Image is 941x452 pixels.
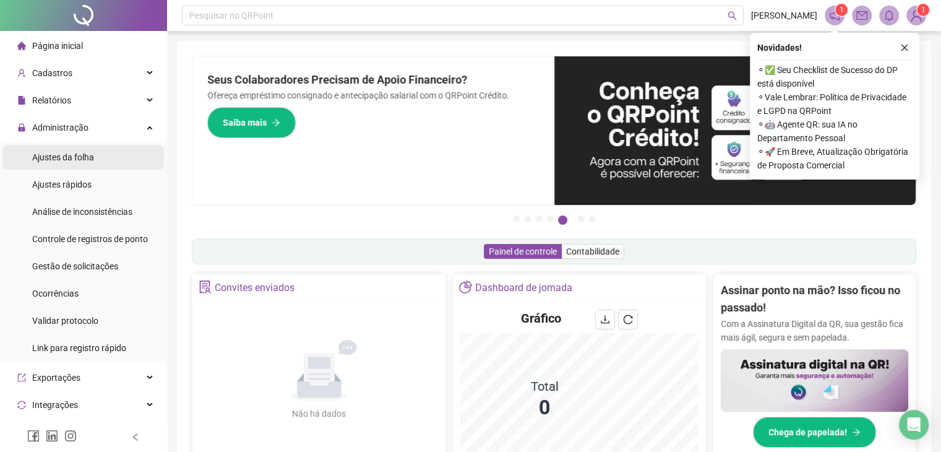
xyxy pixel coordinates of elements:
span: Cadastros [32,68,72,78]
span: Contabilidade [566,246,619,256]
button: 1 [513,215,520,222]
button: 7 [589,215,595,222]
h2: Assinar ponto na mão? Isso ficou no passado! [721,282,908,317]
button: Chega de papelada! [753,417,876,448]
sup: Atualize o seu contato no menu Meus Dados [917,4,929,16]
span: left [131,433,140,441]
span: bell [883,10,895,21]
span: Ajustes rápidos [32,180,92,189]
span: close [900,43,909,52]
button: Saiba mais [207,107,296,138]
span: Painel de controle [489,246,557,256]
span: search [728,11,737,20]
span: Análise de inconsistências [32,207,132,217]
span: [PERSON_NAME] [751,9,817,22]
span: notification [829,10,840,21]
span: arrow-right [272,118,280,127]
div: Convites enviados [215,277,294,298]
span: Controle de registros de ponto [32,234,148,244]
div: Dashboard de jornada [475,277,572,298]
span: home [17,41,26,50]
span: Página inicial [32,41,83,51]
button: 3 [536,215,542,222]
span: mail [856,10,867,21]
span: Relatórios [32,95,71,105]
button: 5 [558,215,567,225]
span: reload [623,315,633,324]
span: 1 [840,6,844,14]
span: download [600,315,610,324]
span: user-add [17,69,26,77]
p: Ofereça empréstimo consignado e antecipação salarial com o QRPoint Crédito. [207,89,539,102]
div: Não há dados [262,407,376,420]
div: Open Intercom Messenger [899,410,929,440]
span: pie-chart [459,280,472,293]
span: Novidades ! [757,41,802,54]
span: Ajustes da folha [32,152,94,162]
img: 94488 [907,6,926,25]
span: Administração [32,123,88,133]
span: facebook [27,430,40,442]
span: Chega de papelada! [768,425,847,439]
span: ⚬ 🚀 Em Breve, Atualização Obrigatória de Proposta Comercial [757,145,912,172]
span: sync [17,401,26,409]
p: Com a Assinatura Digital da QR, sua gestão fica mais ágil, segura e sem papelada. [721,317,908,344]
h4: Gráfico [521,310,561,327]
span: lock [17,123,26,132]
sup: 1 [835,4,848,16]
span: ⚬ 🤖 Agente QR: sua IA no Departamento Pessoal [757,118,912,145]
span: instagram [64,430,77,442]
span: Link para registro rápido [32,343,126,353]
span: arrow-right [852,428,861,437]
img: banner%2F02c71560-61a6-44d4-94b9-c8ab97240462.png [721,349,908,412]
span: ⚬ Vale Lembrar: Política de Privacidade e LGPD na QRPoint [757,90,912,118]
span: Validar protocolo [32,316,98,326]
span: file [17,96,26,105]
span: Ocorrências [32,289,79,298]
span: Exportações [32,373,80,383]
span: 1 [921,6,926,14]
button: 2 [525,215,531,222]
span: linkedin [46,430,58,442]
h2: Seus Colaboradores Precisam de Apoio Financeiro? [207,71,539,89]
img: banner%2F11e687cd-1386-4cbd-b13b-7bd81425532d.png [554,56,916,205]
span: Saiba mais [223,116,267,129]
span: Gestão de solicitações [32,261,118,271]
button: 4 [547,215,553,222]
span: Integrações [32,400,78,410]
span: solution [199,280,212,293]
button: 6 [578,215,584,222]
span: export [17,373,26,382]
span: ⚬ ✅ Seu Checklist de Sucesso do DP está disponível [757,63,912,90]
